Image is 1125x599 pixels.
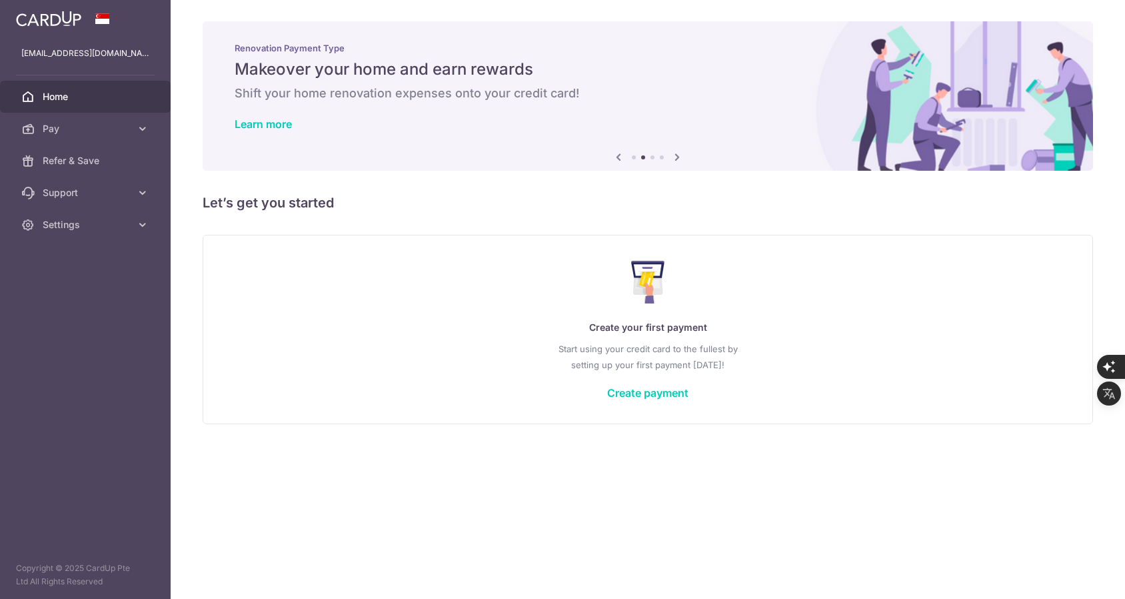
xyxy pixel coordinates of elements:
a: Learn more [235,117,292,131]
p: Start using your credit card to the fullest by setting up your first payment [DATE]! [230,341,1066,373]
img: CardUp [16,11,81,27]
h5: Makeover your home and earn rewards [235,59,1061,80]
span: Support [43,186,131,199]
p: Create your first payment [230,320,1066,336]
iframe: 打开一个小组件，您可以在其中找到更多信息 [1042,559,1112,592]
span: Settings [43,218,131,231]
h6: Shift your home renovation expenses onto your credit card! [235,85,1061,101]
h5: Let’s get you started [203,192,1093,213]
img: Make Payment [631,261,665,304]
span: Refer & Save [43,154,131,167]
p: Renovation Payment Type [235,43,1061,53]
p: [EMAIL_ADDRESS][DOMAIN_NAME] [21,47,149,60]
a: Create payment [607,386,688,400]
span: Pay [43,122,131,135]
span: Home [43,90,131,103]
img: Renovation banner [203,21,1093,171]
